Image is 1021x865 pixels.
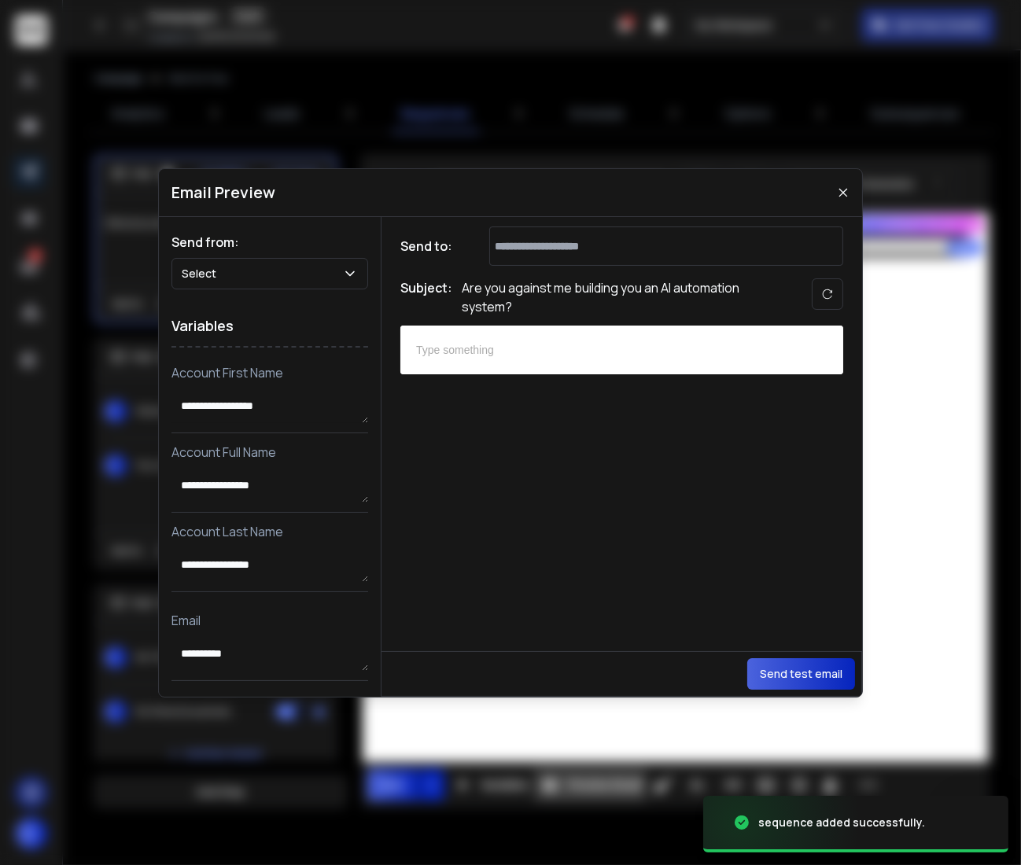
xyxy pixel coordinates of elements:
p: Select [182,266,223,282]
h1: Subject: [400,278,452,316]
h1: Email Preview [171,182,275,204]
h1: Send from: [171,233,368,252]
p: Account Last Name [171,522,368,541]
p: Are you against me building you an AI automation system? [462,278,776,316]
h1: Send to: [400,237,463,256]
p: Account Full Name [171,443,368,462]
p: Account First Name [171,363,368,382]
p: Email [171,611,368,630]
button: Send test email [747,658,855,690]
h1: Variables [171,305,368,348]
div: sequence added successfully. [758,815,925,830]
